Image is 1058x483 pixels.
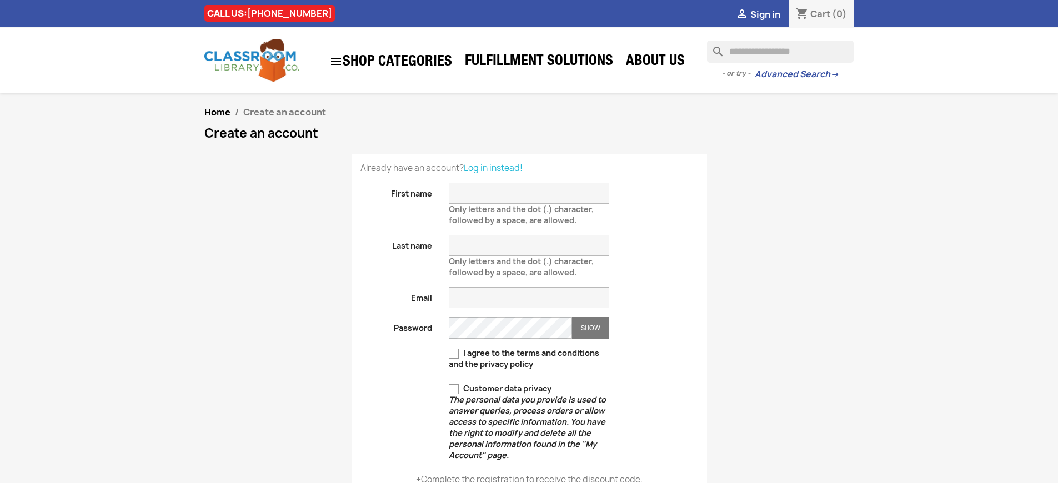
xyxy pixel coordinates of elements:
a: Home [204,106,230,118]
p: Already have an account? [360,163,698,174]
span: Only letters and the dot (.) character, followed by a space, are allowed. [449,251,594,278]
label: First name [352,183,441,199]
img: Classroom Library Company [204,39,299,82]
a:  Sign in [735,8,780,21]
label: Password [352,317,441,334]
span: → [830,69,839,80]
span: (0) [832,8,847,20]
a: Advanced Search→ [755,69,839,80]
a: [PHONE_NUMBER] [247,7,332,19]
span: Sign in [750,8,780,21]
a: Log in instead! [464,162,523,174]
i: shopping_cart [795,8,809,21]
label: Customer data privacy [449,383,609,461]
i:  [735,8,749,22]
label: I agree to the terms and conditions and the privacy policy [449,348,609,370]
label: Email [352,287,441,304]
label: Last name [352,235,441,251]
span: - or try - [722,68,755,79]
div: CALL US: [204,5,335,22]
span: Create an account [243,106,326,118]
input: Password input [449,317,572,339]
input: Search [707,41,854,63]
a: Fulfillment Solutions [459,51,619,73]
i:  [329,55,343,68]
span: Only letters and the dot (.) character, followed by a space, are allowed. [449,199,594,225]
em: The personal data you provide is used to answer queries, process orders or allow access to specif... [449,394,606,460]
a: About Us [620,51,690,73]
a: SHOP CATEGORIES [324,49,458,74]
button: Show [572,317,609,339]
span: Cart [810,8,830,20]
i: search [707,41,720,54]
h1: Create an account [204,127,854,140]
